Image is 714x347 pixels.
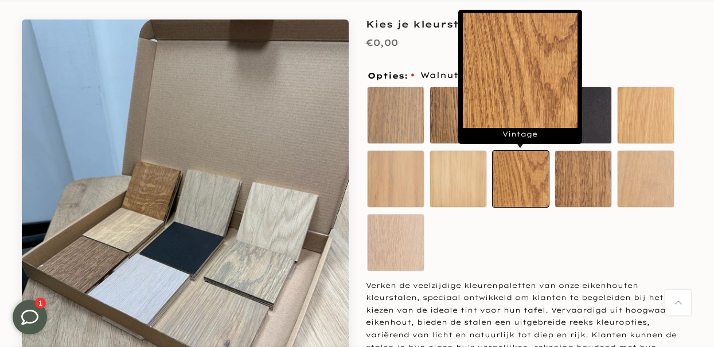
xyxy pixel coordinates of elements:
a: Terug naar boven [665,290,691,315]
span: Walnut [420,68,489,83]
img: Vintage_3fbfc31b-6f59-4e26-8ca6-8edf3ddc764d.jpg [463,13,578,128]
div: €0,00 [366,34,398,51]
h1: Kies je kleurstaal [366,20,693,29]
div: Vintage [458,10,582,144]
iframe: toggle-frame [1,288,58,346]
span: Opties: [368,72,415,80]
